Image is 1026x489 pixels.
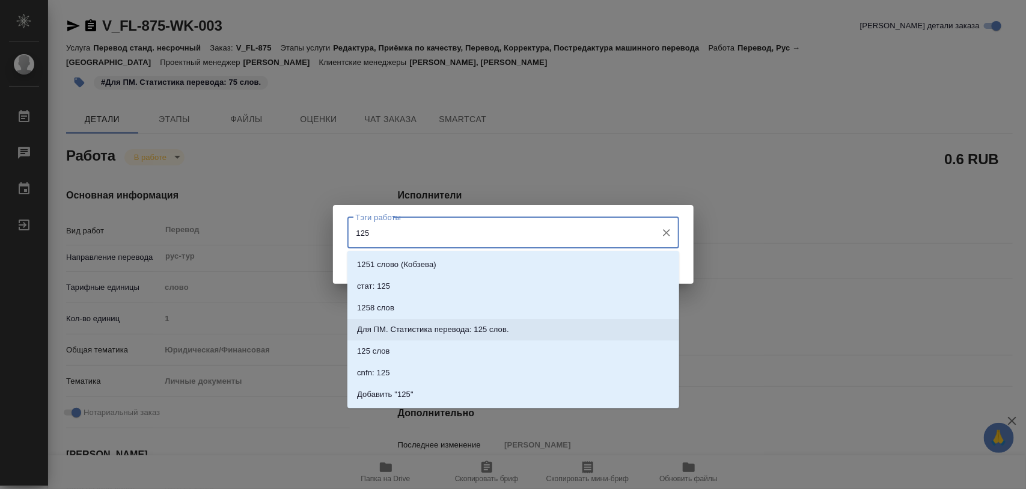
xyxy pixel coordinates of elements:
[357,389,414,401] p: Добавить "125"
[357,345,390,357] p: 125 слов
[357,367,390,379] p: cnfn: 125
[357,259,436,271] p: 1251 слово (Кобзева)
[357,302,394,314] p: 1258 слов
[658,224,675,241] button: Очистить
[357,280,390,292] p: стат: 125
[357,324,509,336] p: Для ПМ. Статистика перевода: 125 слов.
